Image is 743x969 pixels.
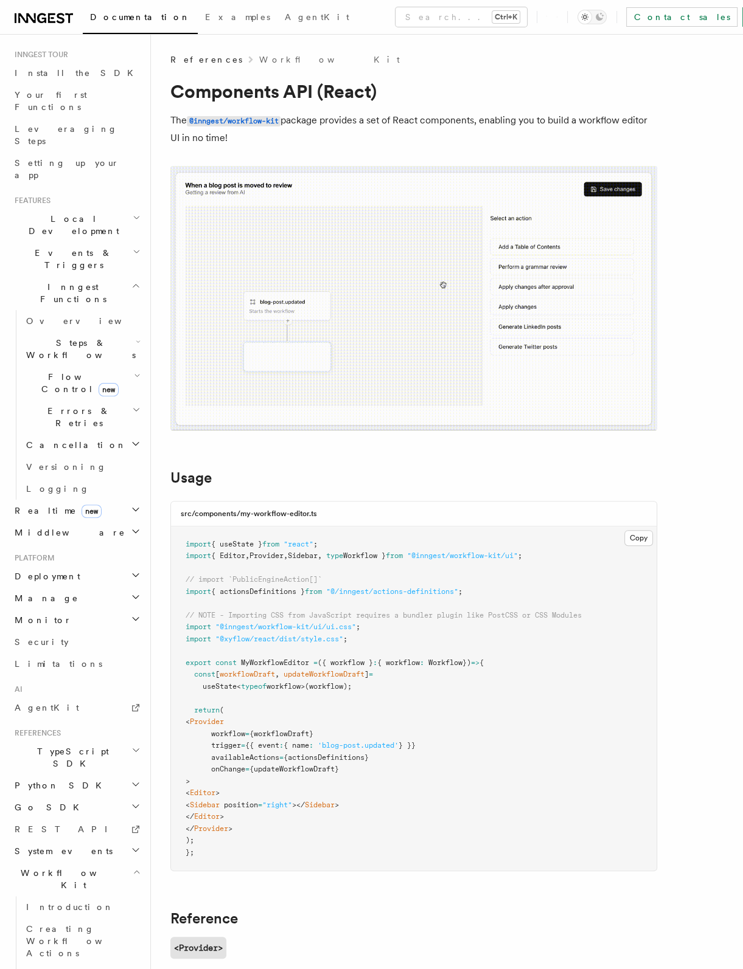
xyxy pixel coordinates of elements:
[15,158,119,180] span: Setting up your app
[577,10,607,24] button: Toggle dark mode
[471,658,480,667] span: =>
[10,867,133,891] span: Workflow Kit
[90,12,190,22] span: Documentation
[186,848,194,857] span: };
[211,540,262,548] span: { useState }
[245,551,249,560] span: ,
[26,902,114,912] span: Introduction
[377,658,420,667] span: { workflow
[194,706,220,714] span: return
[170,469,212,486] a: Usage
[279,753,284,762] span: =
[190,801,220,809] span: Sidebar
[10,740,143,774] button: TypeScript SDK
[194,824,228,833] span: Provider
[228,824,232,833] span: >
[186,717,190,726] span: <
[10,728,61,738] span: References
[10,653,143,675] a: Limitations
[15,659,102,669] span: Limitations
[259,53,400,66] a: Workflow Kit
[186,777,190,785] span: >
[258,801,262,809] span: =
[313,658,318,667] span: =
[186,540,211,548] span: import
[275,670,279,678] span: ,
[237,682,241,691] span: <
[10,310,143,500] div: Inngest Functions
[99,383,119,396] span: new
[26,462,106,472] span: Versioning
[21,310,143,332] a: Overview
[249,551,284,560] span: Provider
[186,824,194,833] span: </
[369,670,373,678] span: =
[624,530,653,546] button: Copy
[10,500,143,522] button: Realtimenew
[21,400,143,434] button: Errors & Retries
[205,12,270,22] span: Examples
[335,801,339,809] span: >
[82,505,102,518] span: new
[15,124,117,146] span: Leveraging Steps
[170,166,657,430] img: workflow-kit-announcement-video-loop.gif
[492,11,520,23] kbd: Ctrl+K
[318,551,322,560] span: ,
[10,796,143,818] button: Go SDK
[343,551,386,560] span: Workflow }
[288,551,318,560] span: Sidebar
[215,635,343,643] span: "@xyflow/react/dist/style.css"
[10,242,143,276] button: Events & Triggers
[284,753,369,762] span: {actionsDefinitions}
[10,685,23,694] span: AI
[245,765,249,773] span: =
[10,276,143,310] button: Inngest Functions
[186,587,211,596] span: import
[365,670,369,678] span: ]
[10,631,143,653] a: Security
[26,484,89,494] span: Logging
[21,434,143,456] button: Cancellation
[10,50,68,60] span: Inngest tour
[21,371,134,395] span: Flow Control
[170,80,657,102] h1: Components API (React)
[10,565,143,587] button: Deployment
[170,112,657,147] p: The package provides a set of React components, enabling you to build a workflow editor UI in no ...
[220,812,224,821] span: >
[211,587,305,596] span: { actionsDefinitions }
[10,196,51,205] span: Features
[10,281,131,305] span: Inngest Functions
[458,587,462,596] span: ;
[215,622,356,631] span: "@inngest/workflow-kit/ui/ui.css"
[305,801,335,809] span: Sidebar
[420,658,424,667] span: :
[284,540,313,548] span: "react"
[15,703,79,712] span: AgentKit
[267,682,352,691] span: workflow>(workflow);
[10,614,72,626] span: Monitor
[26,316,152,326] span: Overview
[284,551,288,560] span: ,
[10,845,113,857] span: System events
[279,741,284,750] span: :
[21,896,143,918] a: Introduction
[518,551,522,560] span: ;
[194,812,220,821] span: Editor
[428,658,462,667] span: Workflow
[186,812,194,821] span: </
[10,526,125,539] span: Middleware
[10,208,143,242] button: Local Development
[284,741,309,750] span: { name
[10,697,143,719] a: AgentKit
[284,670,365,678] span: updateWorkflowDraft
[262,801,292,809] span: "right"
[224,801,258,809] span: position
[343,635,347,643] span: ;
[181,509,317,519] h3: src/components/my-workflow-editor.ts
[305,587,322,596] span: from
[10,592,78,604] span: Manage
[198,4,277,33] a: Examples
[10,522,143,543] button: Middleware
[186,575,322,584] span: // import `PublicEngineAction[]`
[186,788,190,797] span: <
